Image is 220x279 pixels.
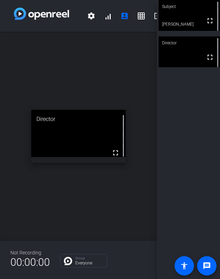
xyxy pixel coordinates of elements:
[100,8,116,24] button: signal_cellular_alt
[180,262,188,270] mat-icon: accessibility
[10,249,50,256] div: Not Recording
[75,261,103,265] p: Everyone
[120,12,129,20] mat-icon: account_box
[14,8,69,20] img: white-gradient.svg
[137,12,145,20] mat-icon: grid_on
[10,254,50,271] span: 00:00:00
[87,12,95,20] mat-icon: settings
[159,36,220,50] div: Director
[203,262,211,270] mat-icon: message
[31,110,125,129] div: Director
[75,256,103,260] p: Group
[64,257,72,265] img: Chat Icon
[69,8,83,24] span: Beyond the Boardroom Ep 4
[111,149,120,157] mat-icon: fullscreen
[206,17,214,25] mat-icon: fullscreen
[206,53,214,61] mat-icon: fullscreen
[154,12,162,20] mat-icon: logout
